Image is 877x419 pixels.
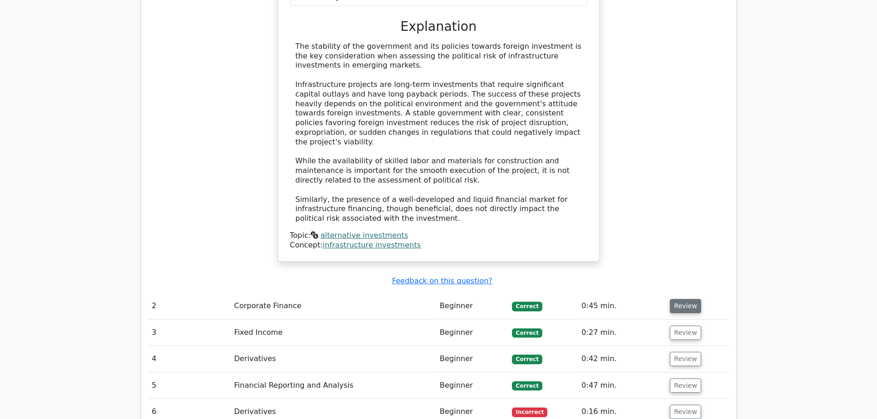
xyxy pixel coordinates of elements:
td: 0:47 min. [578,373,666,399]
td: Fixed Income [231,320,436,346]
button: Review [670,405,701,419]
td: Derivatives [231,346,436,372]
button: Review [670,352,701,366]
span: Correct [512,355,542,364]
span: Correct [512,328,542,338]
div: Concept: [290,241,587,250]
td: 0:45 min. [578,293,666,319]
td: Corporate Finance [231,293,436,319]
span: Incorrect [512,408,547,417]
a: Feedback on this question? [392,276,492,285]
td: 4 [148,346,231,372]
td: 0:27 min. [578,320,666,346]
span: Correct [512,381,542,390]
h3: Explanation [296,19,582,34]
td: 2 [148,293,231,319]
td: Beginner [436,346,508,372]
a: alternative investments [320,231,408,240]
td: 0:42 min. [578,346,666,372]
button: Review [670,299,701,313]
div: Topic: [290,231,587,241]
td: Beginner [436,293,508,319]
td: Financial Reporting and Analysis [231,373,436,399]
a: infrastructure investments [323,241,421,249]
span: Correct [512,302,542,311]
td: Beginner [436,373,508,399]
button: Review [670,379,701,393]
div: The stability of the government and its policies towards foreign investment is the key considerat... [296,42,582,224]
td: Beginner [436,320,508,346]
td: 3 [148,320,231,346]
button: Review [670,326,701,340]
td: 5 [148,373,231,399]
